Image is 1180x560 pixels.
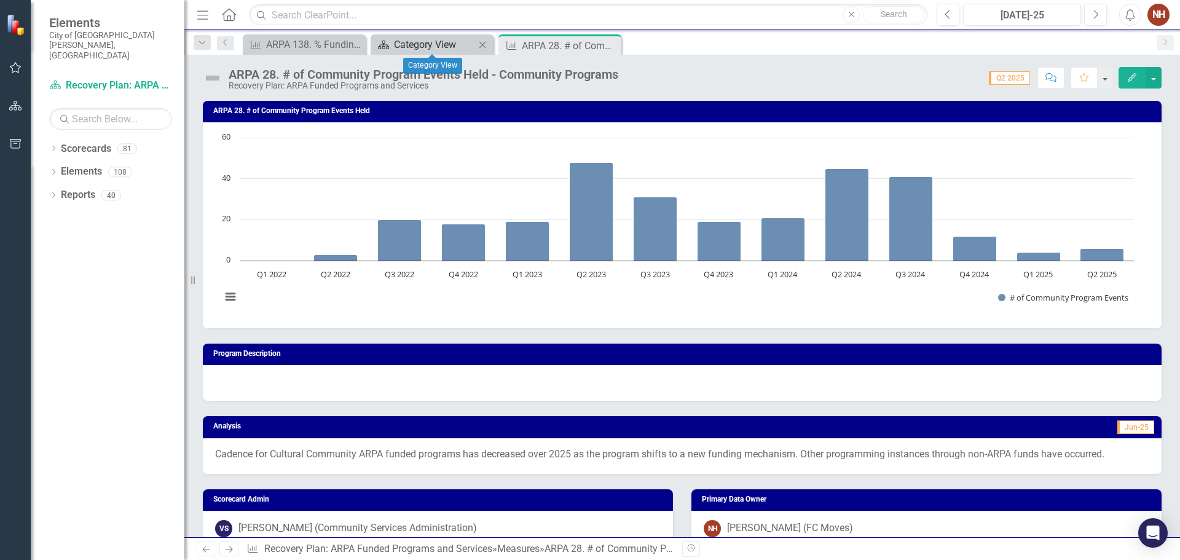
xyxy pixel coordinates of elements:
[889,177,933,261] path: Q3 2024, 41. # of Community Program Events.
[378,220,422,261] path: Q3 2022, 20. # of Community Program Events.
[895,269,926,280] text: Q3 2024
[698,222,741,261] path: Q4 2023, 19. # of Community Program Events.
[403,58,462,74] div: Category View
[989,71,1030,85] span: Q2 2025
[832,269,862,280] text: Q2 2024
[394,37,475,52] div: Category View
[215,132,1149,316] div: Chart. Highcharts interactive chart.
[117,143,137,154] div: 81
[570,163,613,261] path: Q2 2023, 48. # of Community Program Events.
[497,543,540,554] a: Measures
[998,292,1129,303] button: Show # of Community Program Events
[1080,249,1124,261] path: Q2 2025, 6. # of Community Program Events.
[49,108,172,130] input: Search Below...
[213,495,667,503] h3: Scorecard Admin
[449,269,478,280] text: Q4 2022
[222,288,239,306] button: View chart menu, Chart
[61,165,102,179] a: Elements
[246,37,363,52] a: ARPA 138. % Funding Spent - '23-'24 Cultural Services Community Programs
[702,495,1155,503] h3: Primary Data Owner
[1087,269,1117,280] text: Q2 2025
[825,169,869,261] path: Q2 2024, 45. # of Community Program Events.
[249,4,927,26] input: Search ClearPoint...
[1023,269,1053,280] text: Q1 2025
[49,15,172,30] span: Elements
[385,269,414,280] text: Q3 2022
[768,269,798,280] text: Q1 2024
[222,213,230,224] text: 20
[203,68,222,88] img: Not Defined
[881,9,907,19] span: Search
[222,131,230,142] text: 60
[727,521,853,535] div: [PERSON_NAME] (FC Moves)
[634,197,677,261] path: Q3 2023, 31. # of Community Program Events.
[1147,4,1170,26] button: NH
[49,30,172,60] small: City of [GEOGRAPHIC_DATA][PERSON_NAME], [GEOGRAPHIC_DATA]
[959,269,989,280] text: Q4 2024
[238,521,477,535] div: [PERSON_NAME] (Community Services Administration)
[213,350,1155,358] h3: Program Description
[442,224,486,261] path: Q4 2022, 18. # of Community Program Events.
[704,269,733,280] text: Q4 2023
[576,269,606,280] text: Q2 2023
[246,542,673,556] div: » »
[963,4,1081,26] button: [DATE]-25
[229,81,618,90] div: Recovery Plan: ARPA Funded Programs and Services
[264,543,492,554] a: Recovery Plan: ARPA Funded Programs and Services
[215,520,232,537] div: VS
[222,172,230,183] text: 40
[863,6,924,23] button: Search
[321,269,350,280] text: Q2 2022
[229,68,618,81] div: ARPA 28. # of Community Program Events Held - Community Programs
[226,254,230,265] text: 0
[513,269,542,280] text: Q1 2023
[953,237,997,261] path: Q4 2024, 12. # of Community Program Events.
[314,255,358,261] path: Q2 2022, 3. # of Community Program Events.
[49,79,172,93] a: Recovery Plan: ARPA Funded Programs and Services
[215,132,1140,316] svg: Interactive chart
[61,188,95,202] a: Reports
[1117,420,1154,434] span: Jun-25
[704,520,721,537] div: NH
[640,269,670,280] text: Q3 2023
[213,422,610,430] h3: Analysis
[1138,518,1168,548] div: Open Intercom Messenger
[108,167,132,177] div: 108
[257,269,286,280] text: Q1 2022
[6,14,28,36] img: ClearPoint Strategy
[506,222,549,261] path: Q1 2023, 19. # of Community Program Events.
[61,142,111,156] a: Scorecards
[967,8,1077,23] div: [DATE]-25
[545,543,854,554] div: ARPA 28. # of Community Program Events Held - Community Programs
[213,107,1155,115] h3: ARPA 28. # of Community Program Events Held
[215,448,1149,462] p: Cadence for Cultural Community ARPA funded programs has decreased over 2025 as the program shifts...
[266,37,363,52] div: ARPA 138. % Funding Spent - '23-'24 Cultural Services Community Programs
[101,190,121,200] div: 40
[374,37,475,52] a: Category View
[522,38,618,53] div: ARPA 28. # of Community Program Events Held - Community Programs
[761,218,805,261] path: Q1 2024, 21. # of Community Program Events.
[1017,253,1061,261] path: Q1 2025, 4. # of Community Program Events.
